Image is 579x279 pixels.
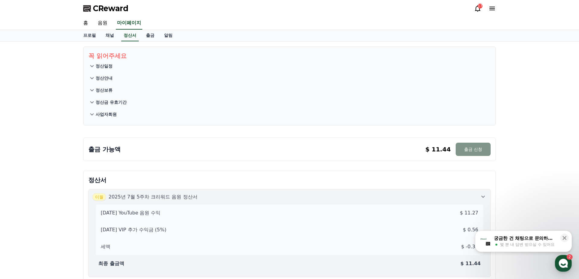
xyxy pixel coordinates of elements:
a: 프로필 [78,30,101,41]
p: $ 11.44 [425,145,451,154]
a: CReward [83,4,128,13]
p: 최종 출금액 [98,260,124,267]
p: 2025년 7월 5주차 크리워드 음원 정산서 [109,193,198,201]
a: 정산서 [121,30,139,41]
span: CReward [93,4,128,13]
p: $ 11.44 [460,260,481,267]
span: 대화 [55,201,62,205]
a: 17 [474,5,481,12]
a: 출금 [141,30,159,41]
span: 설정 [93,200,100,205]
a: 채널 [101,30,119,41]
button: 정산안내 [88,72,491,84]
button: 정산금 유효기간 [88,96,491,108]
p: 정산금 유효기간 [96,99,127,105]
a: 홈 [78,17,93,30]
p: $ 11.27 [460,209,478,217]
p: 세액 [101,243,110,250]
p: $ 0.56 [463,226,478,233]
button: 사업자회원 [88,108,491,120]
a: 설정 [78,191,116,206]
p: 정산일정 [96,63,112,69]
a: 음원 [93,17,112,30]
button: 출금 신청 [456,143,491,156]
button: 정산일정 [88,60,491,72]
a: 2대화 [40,191,78,206]
span: 이월 [92,193,106,201]
p: 꼭 읽어주세요 [88,52,491,60]
p: 정산보류 [96,87,112,93]
p: 정산서 [88,176,491,184]
button: 정산보류 [88,84,491,96]
p: $ -0.39 [461,243,478,250]
button: 이월 2025년 7월 5주차 크리워드 음원 정산서 [DATE] YouTube 음원 수익 $ 11.27[DATE] VIP 추가 수익금 (5%) $ 0.56 세액 $ -0.39 ... [88,189,491,277]
p: [DATE] VIP 추가 수익금 (5%) [101,226,166,233]
p: 정산안내 [96,75,112,81]
div: 17 [478,4,482,8]
a: 알림 [159,30,177,41]
p: 사업자회원 [96,111,117,117]
p: [DATE] YouTube 음원 수익 [101,209,160,217]
a: 홈 [2,191,40,206]
p: 출금 가능액 [88,145,121,154]
span: 2 [61,191,63,196]
span: 홈 [19,200,23,205]
a: 마이페이지 [116,17,142,30]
